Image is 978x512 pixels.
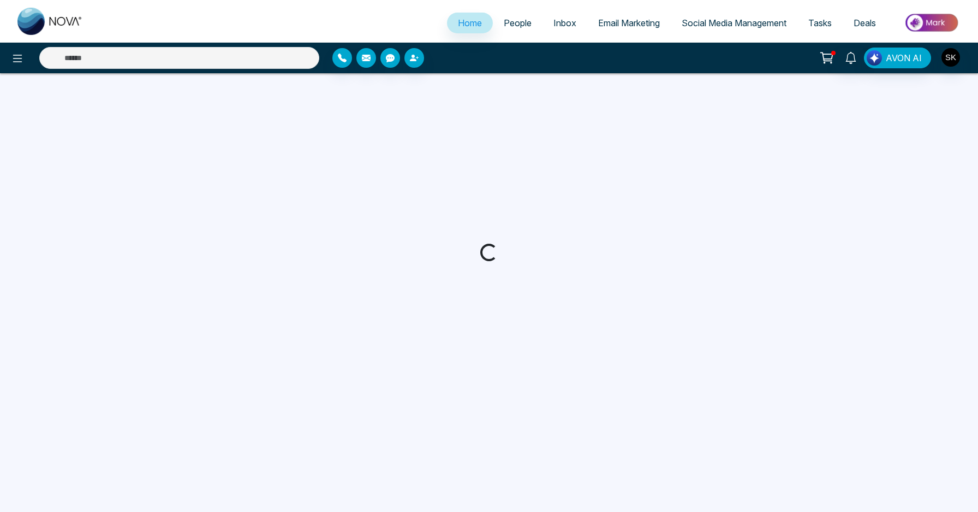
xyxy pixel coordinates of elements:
a: Tasks [797,13,843,33]
span: Deals [854,17,876,28]
button: AVON AI [864,48,931,68]
a: Deals [843,13,887,33]
span: People [504,17,532,28]
img: User Avatar [941,48,960,67]
a: Social Media Management [671,13,797,33]
a: Inbox [542,13,587,33]
span: Social Media Management [682,17,786,28]
span: Tasks [808,17,832,28]
span: AVON AI [886,51,922,64]
span: Email Marketing [598,17,660,28]
a: People [493,13,542,33]
img: Market-place.gif [892,10,971,35]
a: Home [447,13,493,33]
a: Email Marketing [587,13,671,33]
img: Nova CRM Logo [17,8,83,35]
img: Lead Flow [867,50,882,66]
span: Inbox [553,17,576,28]
span: Home [458,17,482,28]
